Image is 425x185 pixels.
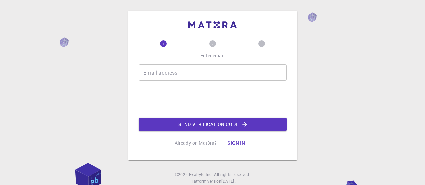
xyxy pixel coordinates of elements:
button: Sign in [222,136,250,150]
span: Platform version [189,178,221,185]
text: 1 [162,41,164,46]
p: Already on Mat3ra? [175,140,217,146]
a: [DATE]. [221,178,236,185]
iframe: reCAPTCHA [162,86,264,112]
text: 2 [212,41,214,46]
span: [DATE] . [221,178,236,184]
a: Exabyte Inc. [189,171,213,178]
span: All rights reserved. [214,171,250,178]
button: Send verification code [139,118,287,131]
p: Enter email [200,52,225,59]
span: Exabyte Inc. [189,172,213,177]
span: © 2025 [175,171,189,178]
text: 3 [261,41,263,46]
